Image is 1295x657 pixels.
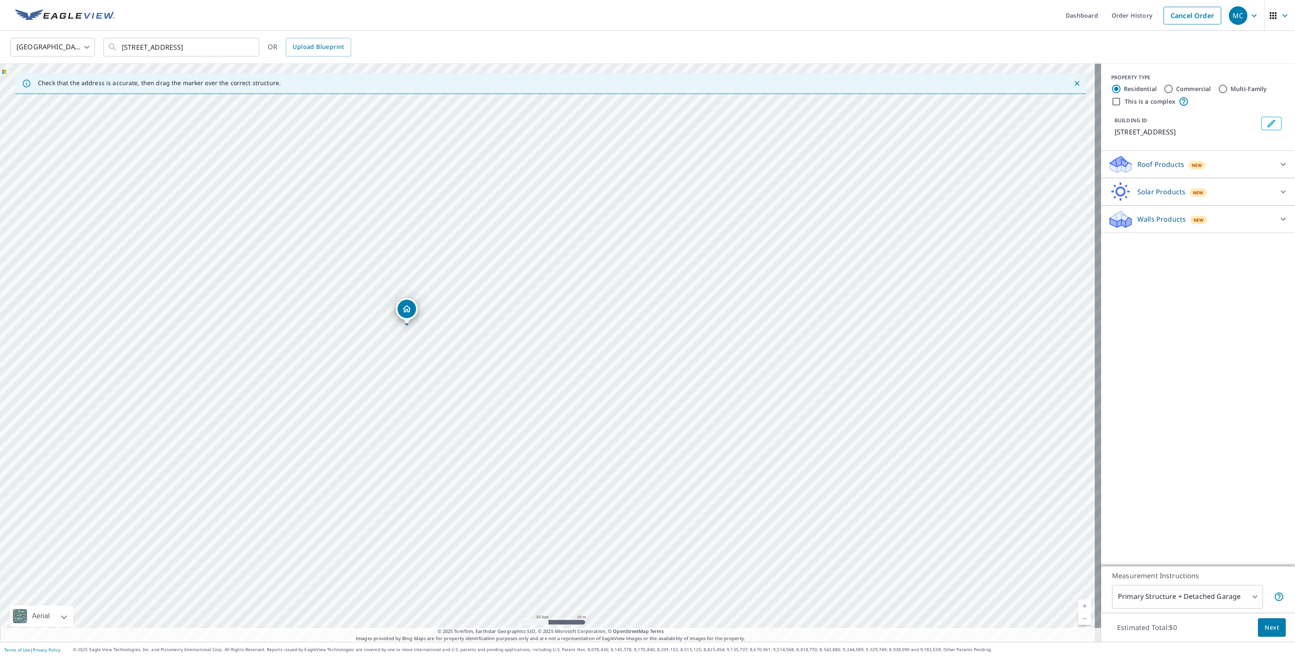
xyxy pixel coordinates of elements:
[1137,159,1184,169] p: Roof Products
[1108,209,1288,229] div: Walls ProductsNew
[1110,618,1184,637] p: Estimated Total: $0
[1137,214,1186,224] p: Walls Products
[1137,187,1185,197] p: Solar Products
[1108,182,1288,202] div: Solar ProductsNew
[613,628,648,634] a: OpenStreetMap
[4,647,60,652] p: |
[1258,618,1286,637] button: Next
[122,35,242,59] input: Search by address or latitude-longitude
[15,9,115,22] img: EV Logo
[438,628,664,635] span: © 2025 TomTom, Earthstar Geographics SIO, © 2025 Microsoft Corporation, ©
[30,606,52,627] div: Aerial
[1193,217,1204,223] span: New
[1112,571,1284,581] p: Measurement Instructions
[650,628,664,634] a: Terms
[10,606,73,627] div: Aerial
[1176,85,1211,93] label: Commercial
[1072,78,1083,89] button: Close
[1115,127,1258,137] p: [STREET_ADDRESS]
[1193,189,1204,196] span: New
[1265,622,1279,633] span: Next
[1111,74,1285,81] div: PROPERTY TYPE
[1078,600,1091,612] a: Current Level 19, Zoom In
[38,79,281,87] p: Check that the address is accurate, then drag the marker over the correct structure.
[1112,585,1263,609] div: Primary Structure + Detached Garage
[1261,117,1282,130] button: Edit building 1
[1231,85,1267,93] label: Multi-Family
[33,647,60,653] a: Privacy Policy
[1078,612,1091,625] a: Current Level 19, Zoom Out
[11,35,95,59] div: [GEOGRAPHIC_DATA]
[4,647,30,653] a: Terms of Use
[1115,117,1147,124] p: BUILDING ID
[1192,162,1202,169] span: New
[73,646,1291,653] p: © 2025 Eagle View Technologies, Inc. and Pictometry International Corp. All Rights Reserved. Repo...
[1163,7,1221,24] a: Cancel Order
[396,298,418,324] div: Dropped pin, building 1, Residential property, 484 S 1750 W Ste F Springville, UT 84663
[293,42,344,52] span: Upload Blueprint
[1108,154,1288,174] div: Roof ProductsNew
[286,38,351,56] a: Upload Blueprint
[268,38,351,56] div: OR
[1274,592,1284,602] span: Your report will include the primary structure and a detached garage if one exists.
[1124,85,1157,93] label: Residential
[1229,6,1247,25] div: MC
[1125,97,1175,106] label: This is a complex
